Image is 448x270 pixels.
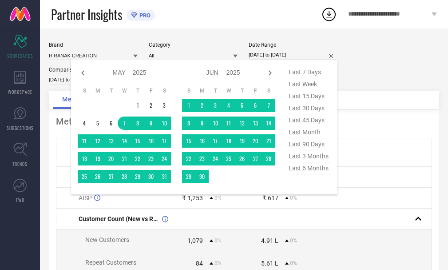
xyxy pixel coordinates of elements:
td: Tue Jun 10 2025 [209,117,222,130]
span: AISP [79,194,92,201]
div: ₹ 617 [262,194,278,201]
th: Saturday [158,87,171,94]
td: Mon May 12 2025 [91,134,104,148]
span: 0% [214,260,222,266]
td: Fri Jun 13 2025 [249,117,262,130]
td: Thu Jun 12 2025 [235,117,249,130]
span: last 3 months [286,150,331,162]
div: Category [149,42,238,48]
span: FWD [16,197,24,203]
td: Sun Jun 15 2025 [182,134,195,148]
td: Thu May 01 2025 [131,99,144,112]
td: Wed May 28 2025 [118,170,131,183]
th: Tuesday [104,87,118,94]
span: 0% [214,195,222,201]
span: TRENDS [12,161,28,167]
td: Tue May 20 2025 [104,152,118,165]
span: Repeat Customers [85,259,136,266]
td: Sat May 03 2025 [158,99,171,112]
td: Thu May 15 2025 [131,134,144,148]
span: last month [286,126,331,138]
td: Sun May 11 2025 [78,134,91,148]
div: ₹ 1,253 [182,194,203,201]
div: 84 [196,260,203,267]
td: Wed Jun 25 2025 [222,152,235,165]
td: Tue May 27 2025 [104,170,118,183]
input: Select date range [249,50,337,60]
td: Thu May 22 2025 [131,152,144,165]
td: Sun May 04 2025 [78,117,91,130]
th: Friday [144,87,158,94]
th: Friday [249,87,262,94]
td: Wed May 14 2025 [118,134,131,148]
td: Fri May 23 2025 [144,152,158,165]
span: PRO [137,12,151,19]
td: Thu Jun 05 2025 [235,99,249,112]
td: Sun May 18 2025 [78,152,91,165]
span: New Customers [85,236,129,243]
td: Sat Jun 07 2025 [262,99,275,112]
td: Mon Jun 02 2025 [195,99,209,112]
td: Thu Jun 19 2025 [235,134,249,148]
td: Tue Jun 03 2025 [209,99,222,112]
td: Sun May 25 2025 [78,170,91,183]
th: Monday [91,87,104,94]
td: Wed Jun 04 2025 [222,99,235,112]
td: Mon May 05 2025 [91,117,104,130]
td: Mon Jun 30 2025 [195,170,209,183]
td: Fri Jun 27 2025 [249,152,262,165]
td: Fri Jun 06 2025 [249,99,262,112]
td: Tue May 13 2025 [104,134,118,148]
span: last 45 days [286,114,331,126]
div: 4.91 L [261,237,278,244]
span: 0% [290,238,297,244]
td: Fri Jun 20 2025 [249,134,262,148]
td: Fri May 16 2025 [144,134,158,148]
div: Next month [265,68,275,78]
span: SCORECARDS [7,52,33,59]
span: 0% [290,195,297,201]
th: Saturday [262,87,275,94]
span: last 6 months [286,162,331,174]
td: Fri May 30 2025 [144,170,158,183]
td: Sat May 10 2025 [158,117,171,130]
td: Sat May 17 2025 [158,134,171,148]
div: Open download list [321,6,337,22]
td: Thu May 29 2025 [131,170,144,183]
th: Thursday [235,87,249,94]
span: last week [286,78,331,90]
span: last 15 days [286,90,331,102]
span: Metrics [62,96,87,103]
span: Partner Insights [51,5,122,24]
span: SUGGESTIONS [7,125,34,131]
td: Sat May 24 2025 [158,152,171,165]
td: Sat Jun 14 2025 [262,117,275,130]
td: Tue May 06 2025 [104,117,118,130]
td: Wed Jun 11 2025 [222,117,235,130]
th: Wednesday [222,87,235,94]
td: Mon May 19 2025 [91,152,104,165]
td: Sun Jun 22 2025 [182,152,195,165]
td: Fri May 09 2025 [144,117,158,130]
div: 5.61 L [261,260,278,267]
td: Sun Jun 08 2025 [182,117,195,130]
span: WORKSPACE [8,89,32,95]
td: Mon May 26 2025 [91,170,104,183]
div: Comparison Period [49,67,138,73]
td: Tue Jun 24 2025 [209,152,222,165]
td: Sat May 31 2025 [158,170,171,183]
th: Thursday [131,87,144,94]
td: Mon Jun 09 2025 [195,117,209,130]
div: Brand [49,42,138,48]
td: Sun Jun 29 2025 [182,170,195,183]
div: Previous month [78,68,88,78]
th: Monday [195,87,209,94]
span: last 30 days [286,102,331,114]
td: Mon Jun 23 2025 [195,152,209,165]
td: Mon Jun 16 2025 [195,134,209,148]
td: Thu May 08 2025 [131,117,144,130]
span: 0% [290,260,297,266]
td: Sun Jun 01 2025 [182,99,195,112]
span: last 90 days [286,138,331,150]
td: Wed May 07 2025 [118,117,131,130]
